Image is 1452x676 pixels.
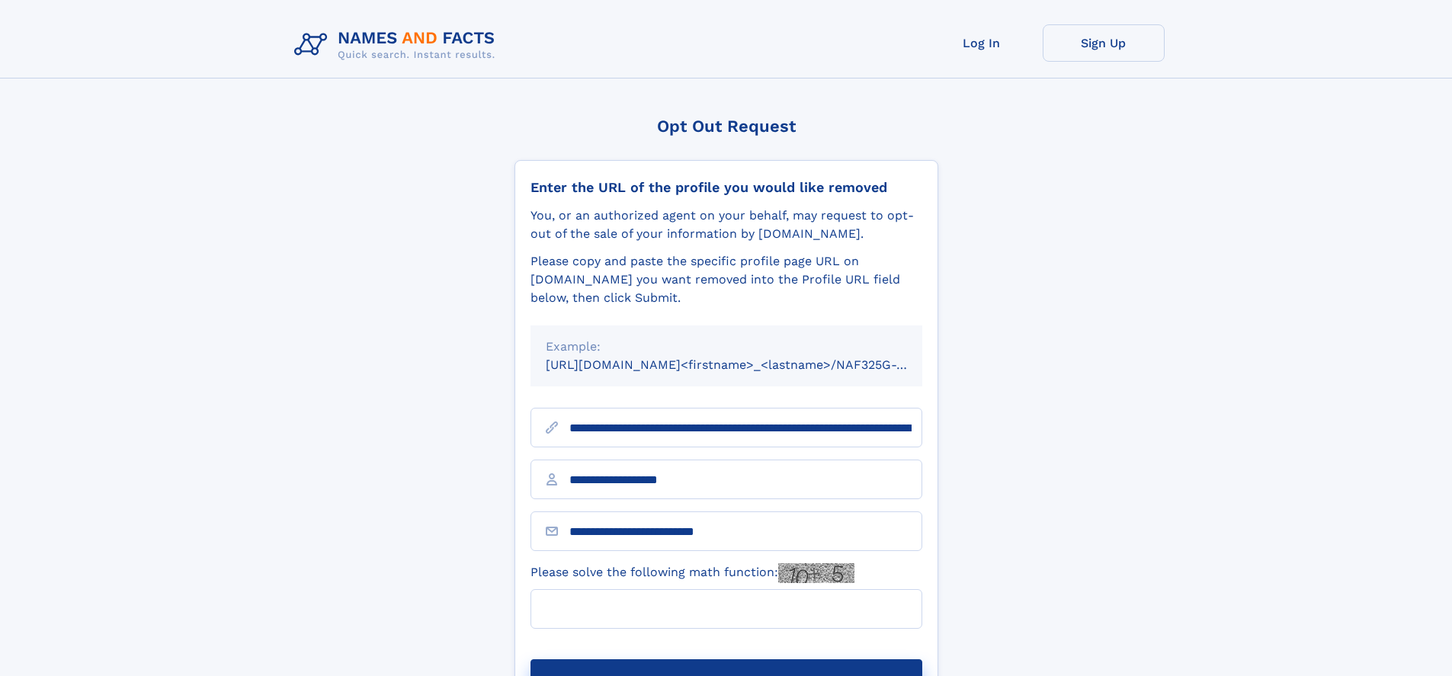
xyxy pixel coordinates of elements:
small: [URL][DOMAIN_NAME]<firstname>_<lastname>/NAF325G-xxxxxxxx [546,357,951,372]
div: Opt Out Request [514,117,938,136]
img: Logo Names and Facts [288,24,508,66]
div: You, or an authorized agent on your behalf, may request to opt-out of the sale of your informatio... [530,207,922,243]
div: Example: [546,338,907,356]
div: Enter the URL of the profile you would like removed [530,179,922,196]
a: Sign Up [1043,24,1165,62]
label: Please solve the following math function: [530,563,854,583]
div: Please copy and paste the specific profile page URL on [DOMAIN_NAME] you want removed into the Pr... [530,252,922,307]
a: Log In [921,24,1043,62]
